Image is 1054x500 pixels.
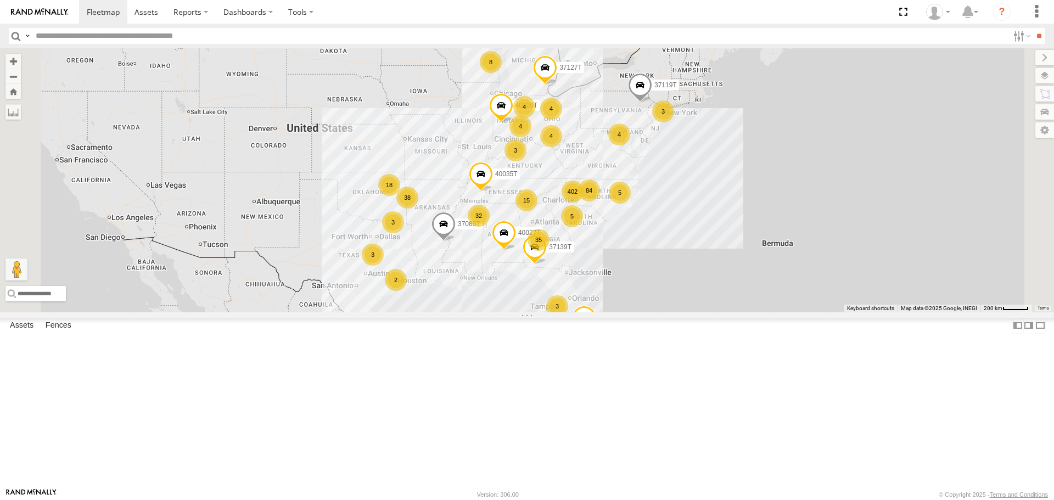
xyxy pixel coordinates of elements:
[608,123,630,145] div: 4
[4,318,39,334] label: Assets
[901,305,977,311] span: Map data ©2025 Google, INEGI
[504,139,526,161] div: 3
[1035,122,1054,138] label: Map Settings
[1009,28,1033,44] label: Search Filter Options
[518,229,541,237] span: 40027T
[378,174,400,196] div: 18
[652,100,674,122] div: 3
[6,489,57,500] a: Visit our Website
[1035,318,1046,334] label: Hide Summary Table
[562,181,584,203] div: 402
[561,205,583,227] div: 5
[528,229,550,251] div: 35
[5,104,21,120] label: Measure
[5,69,21,84] button: Zoom out
[11,8,68,16] img: rand-logo.svg
[5,259,27,280] button: Drag Pegman onto the map to open Street View
[5,54,21,69] button: Zoom in
[990,491,1048,498] a: Terms and Conditions
[1012,318,1023,334] label: Dock Summary Table to the Left
[540,125,562,147] div: 4
[509,115,531,137] div: 4
[939,491,1048,498] div: © Copyright 2025 -
[362,244,384,266] div: 3
[480,51,502,73] div: 8
[468,205,490,227] div: 32
[546,295,568,317] div: 3
[40,318,77,334] label: Fences
[382,211,404,233] div: 3
[458,220,480,228] span: 37085T
[5,84,21,99] button: Zoom Home
[515,189,537,211] div: 15
[385,269,407,291] div: 2
[549,243,571,251] span: 37139T
[1038,306,1049,310] a: Terms (opens in new tab)
[477,491,519,498] div: Version: 306.00
[1023,318,1034,334] label: Dock Summary Table to the Right
[513,96,535,118] div: 4
[559,64,582,71] span: 37127T
[495,170,518,178] span: 40035T
[578,179,600,201] div: 84
[980,305,1032,312] button: Map Scale: 200 km per 44 pixels
[23,28,32,44] label: Search Query
[993,3,1011,21] i: ?
[984,305,1002,311] span: 200 km
[540,98,562,120] div: 4
[609,182,631,204] div: 5
[922,4,954,20] div: Darlene Carter
[396,187,418,209] div: 38
[847,305,894,312] button: Keyboard shortcuts
[654,82,677,89] span: 37119T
